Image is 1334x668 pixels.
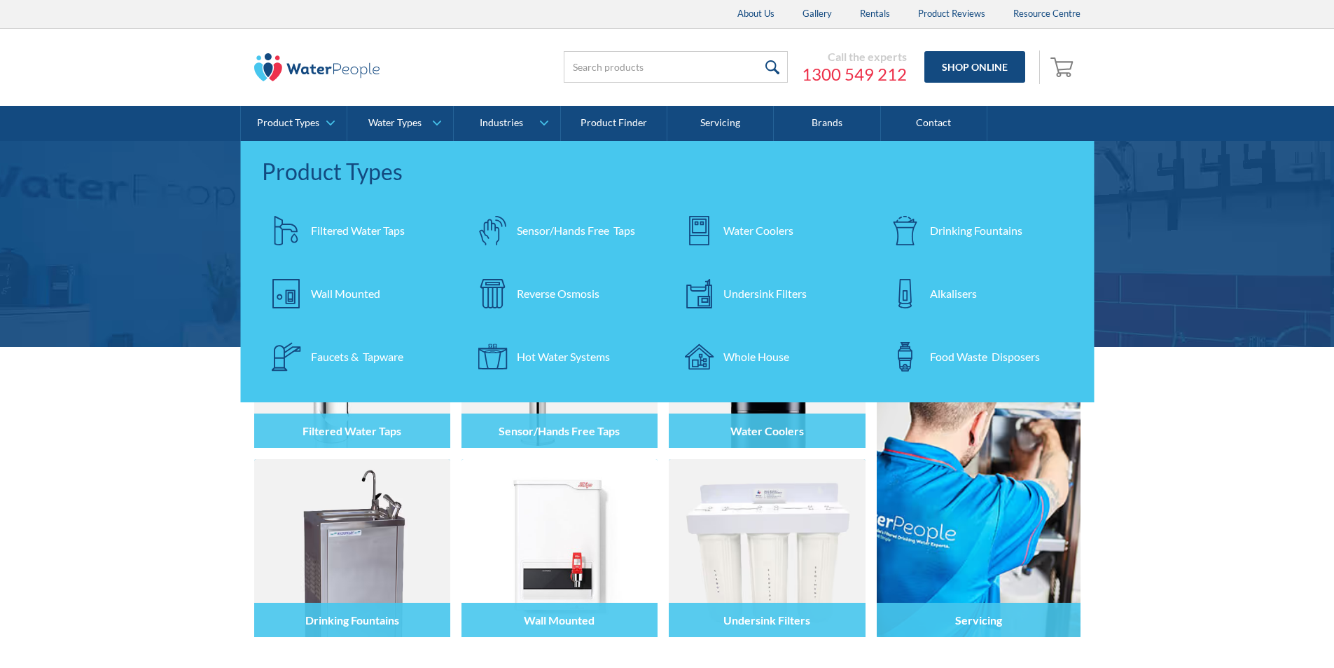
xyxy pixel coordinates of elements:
[723,348,789,365] div: Whole House
[254,53,380,81] img: The Water People
[262,206,454,255] a: Filtered Water Taps
[955,613,1002,627] h4: Servicing
[723,613,810,627] h4: Undersink Filters
[347,106,453,141] a: Water Types
[499,424,620,437] h4: Sensor/Hands Free Taps
[723,285,807,302] div: Undersink Filters
[1047,50,1081,84] a: Open empty cart
[468,269,660,318] a: Reverse Osmosis
[241,141,1095,402] nav: Product Types
[924,51,1025,83] a: Shop Online
[368,117,422,129] div: Water Types
[517,348,610,365] div: Hot Water Systems
[730,424,804,437] h4: Water Coolers
[311,222,405,239] div: Filtered Water Taps
[802,64,907,85] a: 1300 549 212
[881,106,987,141] a: Contact
[1050,55,1077,78] img: shopping cart
[517,222,635,239] div: Sensor/Hands Free Taps
[454,106,560,141] a: Industries
[667,106,774,141] a: Servicing
[257,117,319,129] div: Product Types
[311,348,403,365] div: Faucets & Tapware
[877,270,1081,637] a: Servicing
[303,424,401,437] h4: Filtered Water Taps
[669,459,865,637] img: Undersink Filters
[674,206,867,255] a: Water Coolers
[930,348,1040,365] div: Food Waste Disposers
[930,222,1022,239] div: Drinking Fountains
[262,332,454,381] a: Faucets & Tapware
[468,332,660,381] a: Hot Water Systems
[881,332,1074,381] a: Food Waste Disposers
[881,206,1074,255] a: Drinking Fountains
[480,117,523,129] div: Industries
[930,285,977,302] div: Alkalisers
[517,285,599,302] div: Reverse Osmosis
[561,106,667,141] a: Product Finder
[723,222,793,239] div: Water Coolers
[262,269,454,318] a: Wall Mounted
[524,613,595,627] h4: Wall Mounted
[774,106,880,141] a: Brands
[241,106,347,141] a: Product Types
[564,51,788,83] input: Search products
[674,332,867,381] a: Whole House
[468,206,660,255] a: Sensor/Hands Free Taps
[311,285,380,302] div: Wall Mounted
[254,459,450,637] img: Drinking Fountains
[461,459,658,637] img: Wall Mounted
[881,269,1074,318] a: Alkalisers
[305,613,399,627] h4: Drinking Fountains
[262,155,1074,189] div: Product Types
[802,50,907,64] div: Call the experts
[674,269,867,318] a: Undersink Filters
